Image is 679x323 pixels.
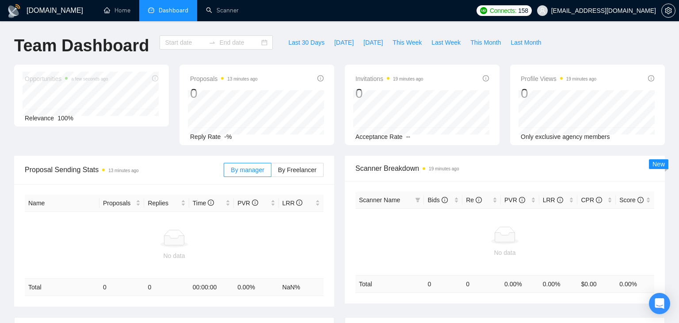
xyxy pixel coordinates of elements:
[476,197,482,203] span: info-circle
[25,164,224,175] span: Proposal Sending Stats
[296,200,302,206] span: info-circle
[329,35,359,50] button: [DATE]
[637,197,644,203] span: info-circle
[252,200,258,206] span: info-circle
[25,279,99,296] td: Total
[519,197,525,203] span: info-circle
[103,198,134,208] span: Proposals
[359,35,388,50] button: [DATE]
[543,196,563,204] span: LRR
[208,200,214,206] span: info-circle
[279,279,324,296] td: NaN %
[219,38,259,47] input: End date
[649,293,670,314] div: Open Intercom Messenger
[288,38,324,47] span: Last 30 Days
[462,275,501,292] td: 0
[431,38,461,47] span: Last Week
[465,35,506,50] button: This Month
[648,75,654,81] span: info-circle
[490,6,516,15] span: Connects:
[14,35,149,56] h1: Team Dashboard
[424,275,462,292] td: 0
[148,7,154,13] span: dashboard
[28,251,320,261] div: No data
[190,133,221,140] span: Reply Rate
[355,133,403,140] span: Acceptance Rate
[521,85,596,102] div: 0
[661,7,675,14] a: setting
[148,198,179,208] span: Replies
[99,279,144,296] td: 0
[206,7,239,14] a: searchScanner
[190,73,258,84] span: Proposals
[429,166,459,171] time: 19 minutes ago
[581,196,602,204] span: CPR
[99,195,144,212] th: Proposals
[393,77,423,81] time: 19 minutes ago
[234,279,278,296] td: 0.00 %
[442,197,448,203] span: info-circle
[283,35,329,50] button: Last 30 Days
[25,195,99,212] th: Name
[363,38,383,47] span: [DATE]
[209,39,216,46] span: to
[501,275,539,292] td: 0.00 %
[406,133,410,140] span: --
[355,163,654,174] span: Scanner Breakdown
[159,7,188,14] span: Dashboard
[504,196,525,204] span: PVR
[237,200,258,207] span: PVR
[388,35,427,50] button: This Week
[413,193,422,207] span: filter
[577,275,616,292] td: $ 0.00
[355,85,423,102] div: 0
[511,38,541,47] span: Last Month
[480,7,487,14] img: upwork-logo.png
[427,196,447,204] span: Bids
[521,73,596,84] span: Profile Views
[224,133,232,140] span: -%
[483,75,489,81] span: info-circle
[165,38,205,47] input: Start date
[189,279,234,296] td: 00:00:00
[470,38,501,47] span: This Month
[355,73,423,84] span: Invitations
[209,39,216,46] span: swap-right
[521,133,610,140] span: Only exclusive agency members
[518,6,528,15] span: 158
[661,4,675,18] button: setting
[415,197,420,203] span: filter
[359,248,651,258] div: No data
[616,275,654,292] td: 0.00 %
[104,7,130,14] a: homeHome
[619,196,643,204] span: Score
[190,85,258,102] div: 0
[282,200,303,207] span: LRR
[355,275,424,292] td: Total
[557,197,563,203] span: info-circle
[144,279,189,296] td: 0
[7,4,21,18] img: logo
[108,168,138,173] time: 13 minutes ago
[506,35,546,50] button: Last Month
[539,275,578,292] td: 0.00 %
[25,115,54,122] span: Relevance
[466,196,482,204] span: Re
[231,166,264,173] span: By manager
[652,161,665,168] span: New
[317,75,324,81] span: info-circle
[539,8,545,14] span: user
[566,77,596,81] time: 19 minutes ago
[359,196,400,204] span: Scanner Name
[144,195,189,212] th: Replies
[227,77,257,81] time: 13 minutes ago
[393,38,422,47] span: This Week
[662,7,675,14] span: setting
[334,38,354,47] span: [DATE]
[278,166,317,173] span: By Freelancer
[193,200,214,207] span: Time
[596,197,602,203] span: info-circle
[427,35,465,50] button: Last Week
[57,115,73,122] span: 100%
